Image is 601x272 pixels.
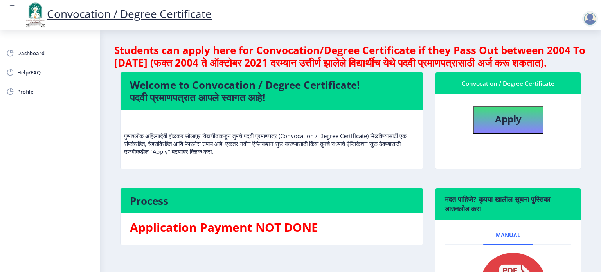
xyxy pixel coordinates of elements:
a: Convocation / Degree Certificate [23,6,212,21]
img: logo [23,2,47,28]
span: Profile [17,87,94,96]
h4: Welcome to Convocation / Degree Certificate! पदवी प्रमाणपत्रात आपले स्वागत आहे! [130,79,414,104]
a: Manual [483,226,533,245]
span: Help/FAQ [17,68,94,77]
span: Manual [496,232,520,238]
button: Apply [473,106,543,134]
h4: Students can apply here for Convocation/Degree Certificate if they Pass Out between 2004 To [DATE... [114,44,587,69]
h6: मदत पाहिजे? कृपया खालील सूचना पुस्तिका डाउनलोड करा [445,195,571,213]
b: Apply [495,112,522,125]
span: Dashboard [17,49,94,58]
h4: Process [130,195,414,207]
p: पुण्यश्लोक अहिल्यादेवी होळकर सोलापूर विद्यापीठाकडून तुमचे पदवी प्रमाणपत्र (Convocation / Degree C... [124,116,419,155]
h3: Application Payment NOT DONE [130,220,414,235]
div: Convocation / Degree Certificate [445,79,571,88]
